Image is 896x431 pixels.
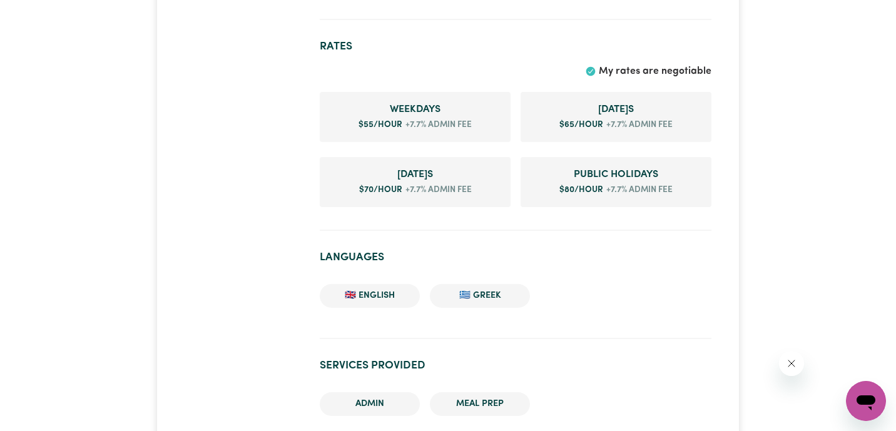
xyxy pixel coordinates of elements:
h2: Rates [320,40,711,53]
span: $ 70 /hour [359,186,402,194]
li: 🇬🇷 Greek [430,284,530,308]
span: My rates are negotiable [599,66,711,76]
li: Admin [320,392,420,416]
iframe: Button to launch messaging window [846,381,886,421]
span: $ 80 /hour [559,186,603,194]
span: Saturday rate [531,102,701,117]
h2: Services provided [320,359,711,372]
iframe: Close message [779,351,804,376]
span: $ 65 /hour [559,121,603,129]
h2: Languages [320,251,711,264]
span: Need any help? [8,9,76,19]
li: 🇬🇧 English [320,284,420,308]
span: Public Holiday rate [531,167,701,182]
span: +7.7% admin fee [402,184,472,196]
span: Sunday rate [330,167,501,182]
li: Meal prep [430,392,530,416]
span: Weekday rate [330,102,501,117]
span: +7.7% admin fee [603,119,673,131]
span: +7.7% admin fee [402,119,472,131]
span: +7.7% admin fee [603,184,673,196]
span: $ 55 /hour [359,121,402,129]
